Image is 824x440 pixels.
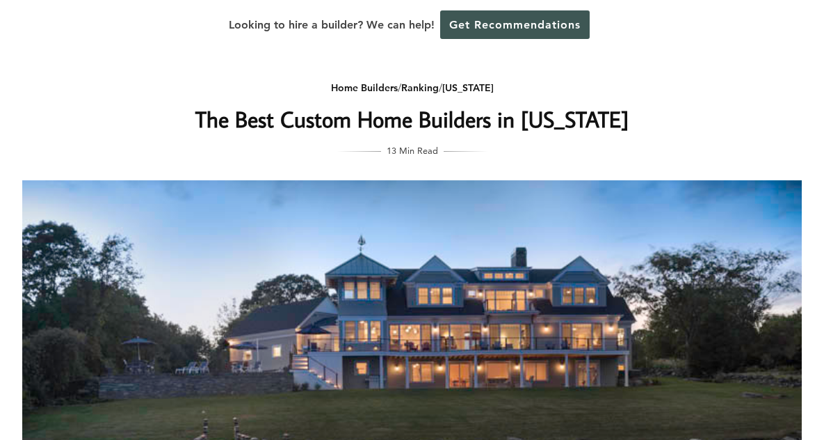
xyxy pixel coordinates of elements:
a: [US_STATE] [442,81,494,94]
a: Get Recommendations [440,10,590,39]
h1: The Best Custom Home Builders in [US_STATE] [135,102,690,136]
a: Home Builders [331,81,398,94]
span: 13 Min Read [387,143,438,158]
div: / / [135,79,690,97]
a: Ranking [401,81,439,94]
